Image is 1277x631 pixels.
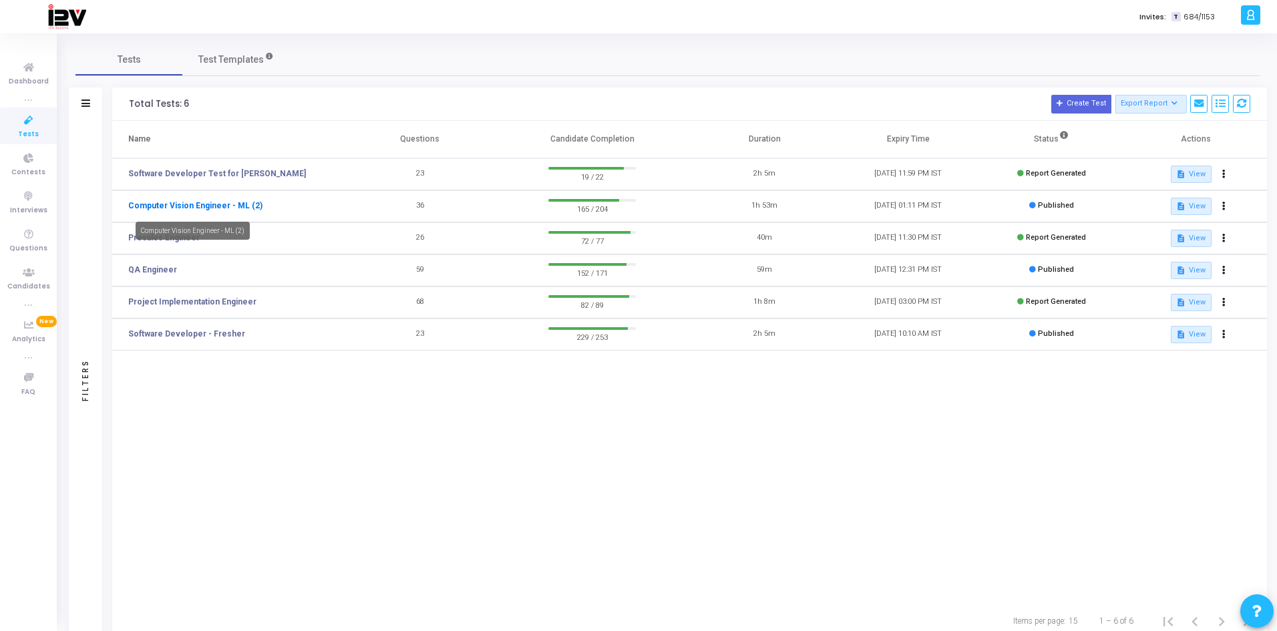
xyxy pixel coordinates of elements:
[36,316,57,327] span: New
[1026,233,1086,242] span: Report Generated
[1038,201,1074,210] span: Published
[198,53,264,67] span: Test Templates
[348,286,492,319] td: 68
[836,121,980,158] th: Expiry Time
[1171,12,1180,22] span: T
[1171,166,1212,183] button: View
[1013,615,1066,627] div: Items per page:
[1176,202,1185,211] mat-icon: description
[1176,266,1185,275] mat-icon: description
[9,76,49,87] span: Dashboard
[836,254,980,286] td: [DATE] 12:31 PM IST
[836,190,980,222] td: [DATE] 01:11 PM IST
[1176,298,1185,307] mat-icon: description
[836,286,980,319] td: [DATE] 03:00 PM IST
[548,202,636,215] span: 165 / 204
[128,200,262,212] a: Computer Vision Engineer - ML (2)
[348,319,492,351] td: 23
[693,222,836,254] td: 40m
[129,99,189,110] div: Total Tests: 6
[548,170,636,183] span: 19 / 22
[1069,615,1078,627] div: 15
[548,266,636,279] span: 152 / 171
[1176,170,1185,179] mat-icon: description
[836,222,980,254] td: [DATE] 11:30 PM IST
[1099,615,1133,627] div: 1 – 6 of 6
[1123,121,1267,158] th: Actions
[1171,294,1212,311] button: View
[1051,95,1111,114] button: Create Test
[9,243,47,254] span: Questions
[548,298,636,311] span: 82 / 89
[348,158,492,190] td: 23
[348,254,492,286] td: 59
[1038,265,1074,274] span: Published
[693,319,836,351] td: 2h 5m
[11,167,45,178] span: Contests
[1171,262,1212,279] button: View
[1026,169,1086,178] span: Report Generated
[1026,297,1086,306] span: Report Generated
[1139,11,1166,23] label: Invites:
[980,121,1123,158] th: Status
[693,158,836,190] td: 2h 5m
[79,306,92,453] div: Filters
[1183,11,1215,23] span: 684/1153
[128,328,245,340] a: Software Developer - Fresher
[21,387,35,398] span: FAQ
[1176,330,1185,339] mat-icon: description
[1171,198,1212,215] button: View
[693,121,836,158] th: Duration
[548,234,636,247] span: 72 / 77
[10,205,47,216] span: Interviews
[128,168,306,180] a: Software Developer Test for [PERSON_NAME]
[348,222,492,254] td: 26
[1176,234,1185,243] mat-icon: description
[1171,326,1212,343] button: View
[7,281,50,292] span: Candidates
[693,254,836,286] td: 59m
[112,121,348,158] th: Name
[128,296,256,308] a: Project Implementation Engineer
[836,158,980,190] td: [DATE] 11:59 PM IST
[348,190,492,222] td: 36
[128,264,177,276] a: QA Engineer
[548,330,636,343] span: 229 / 253
[693,190,836,222] td: 1h 53m
[693,286,836,319] td: 1h 8m
[47,3,86,30] img: logo
[1115,95,1187,114] button: Export Report
[1038,329,1074,338] span: Published
[18,129,39,140] span: Tests
[492,121,693,158] th: Candidate Completion
[136,222,250,240] div: Computer Vision Engineer - ML (2)
[12,334,45,345] span: Analytics
[1171,230,1212,247] button: View
[348,121,492,158] th: Questions
[836,319,980,351] td: [DATE] 10:10 AM IST
[118,53,141,67] span: Tests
